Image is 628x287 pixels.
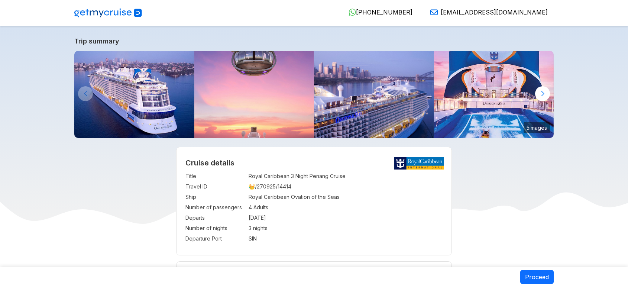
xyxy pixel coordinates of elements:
td: Ship [185,192,245,202]
td: : [245,192,249,202]
td: Departure Port [185,233,245,244]
td: 4 Adults [249,202,443,213]
img: ovation-of-the-seas-flowrider-sunset.jpg [434,51,554,138]
td: Royal Caribbean 3 Night Penang Cruise [249,171,443,181]
td: : [245,213,249,223]
img: north-star-sunset-ovation-of-the-seas.jpg [194,51,314,138]
span: [PHONE_NUMBER] [356,9,412,16]
td: 👑/270925/14414 [249,181,443,192]
button: Proceed [520,270,554,284]
td: : [245,181,249,192]
img: WhatsApp [349,9,356,16]
img: ovation-of-the-seas-departing-from-sydney.jpg [314,51,434,138]
td: Title [185,171,245,181]
td: : [245,223,249,233]
a: [EMAIL_ADDRESS][DOMAIN_NAME] [424,9,548,16]
span: [EMAIL_ADDRESS][DOMAIN_NAME] [441,9,548,16]
a: Trip summary [74,37,554,45]
td: Number of nights [185,223,245,233]
img: Email [430,9,438,16]
td: SIN [249,233,443,244]
small: 5 images [524,122,550,133]
td: : [245,171,249,181]
td: : [245,202,249,213]
td: Number of passengers [185,202,245,213]
td: Travel ID [185,181,245,192]
td: Departs [185,213,245,223]
h2: Cruise details [185,158,443,167]
a: [PHONE_NUMBER] [343,9,412,16]
td: : [245,233,249,244]
img: ovation-exterior-back-aerial-sunset-port-ship.jpg [74,51,194,138]
td: 3 nights [249,223,443,233]
td: [DATE] [249,213,443,223]
td: Royal Caribbean Ovation of the Seas [249,192,443,202]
